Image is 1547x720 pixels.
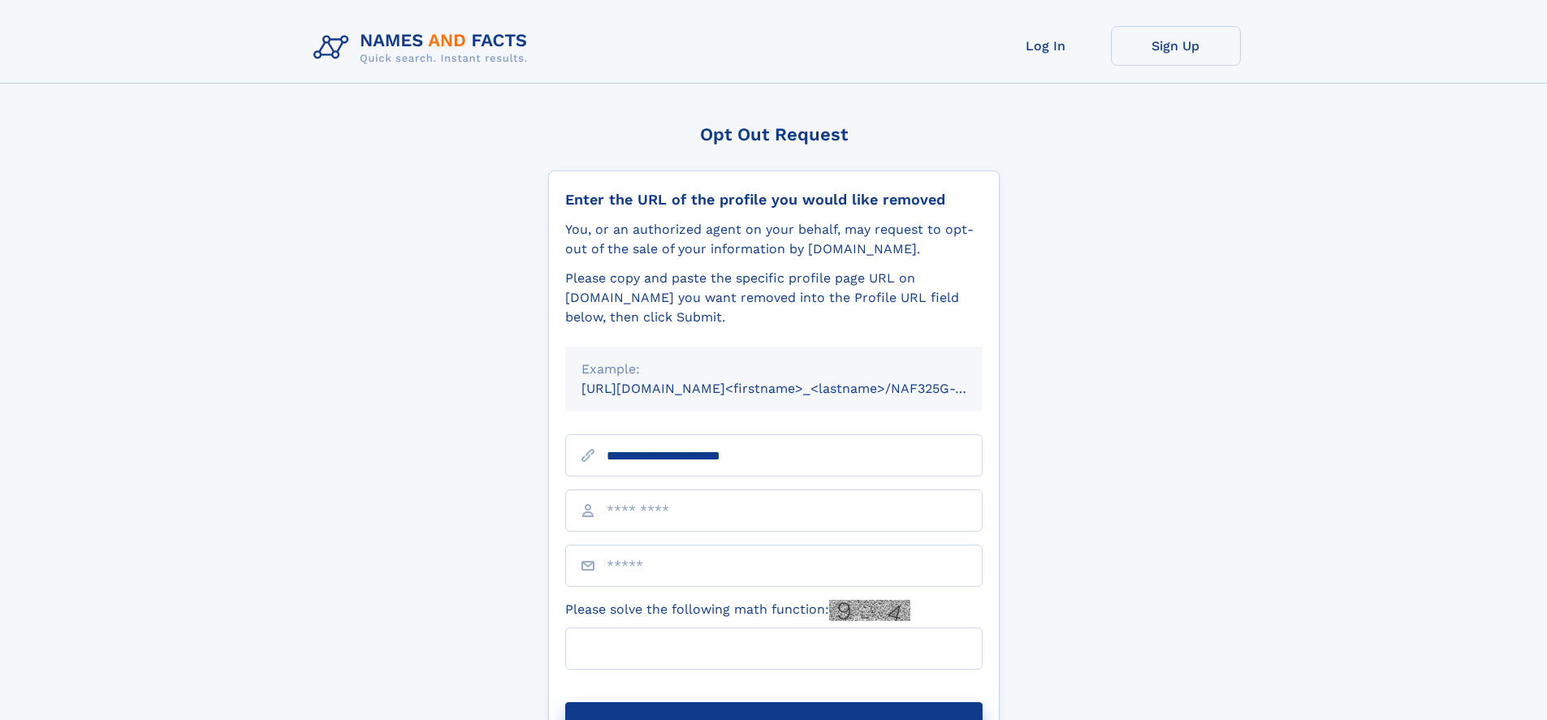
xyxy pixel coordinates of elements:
div: You, or an authorized agent on your behalf, may request to opt-out of the sale of your informatio... [565,220,983,259]
small: [URL][DOMAIN_NAME]<firstname>_<lastname>/NAF325G-xxxxxxxx [581,381,1013,396]
div: Enter the URL of the profile you would like removed [565,191,983,209]
a: Log In [981,26,1111,66]
a: Sign Up [1111,26,1241,66]
img: Logo Names and Facts [307,26,541,70]
div: Please copy and paste the specific profile page URL on [DOMAIN_NAME] you want removed into the Pr... [565,269,983,327]
div: Opt Out Request [548,124,1000,144]
div: Example: [581,360,966,379]
label: Please solve the following math function: [565,600,910,621]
